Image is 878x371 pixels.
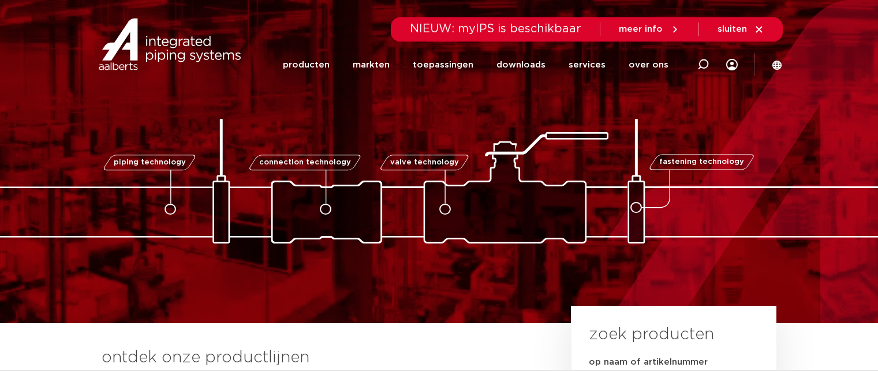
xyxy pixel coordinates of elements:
a: services [569,43,606,87]
span: NIEUW: myIPS is beschikbaar [410,23,581,35]
a: over ons [629,43,668,87]
span: valve technology [390,159,459,166]
a: sluiten [718,24,764,35]
label: op naam of artikelnummer [589,357,708,368]
span: sluiten [718,25,747,33]
a: toepassingen [413,43,473,87]
a: markten [353,43,390,87]
h3: zoek producten [589,323,714,346]
span: piping technology [114,159,186,166]
span: fastening technology [659,159,744,166]
a: producten [283,43,330,87]
span: meer info [619,25,663,33]
a: meer info [619,24,680,35]
h3: ontdek onze productlijnen [102,346,532,369]
span: connection technology [259,159,350,166]
nav: Menu [283,43,668,87]
a: downloads [496,43,546,87]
